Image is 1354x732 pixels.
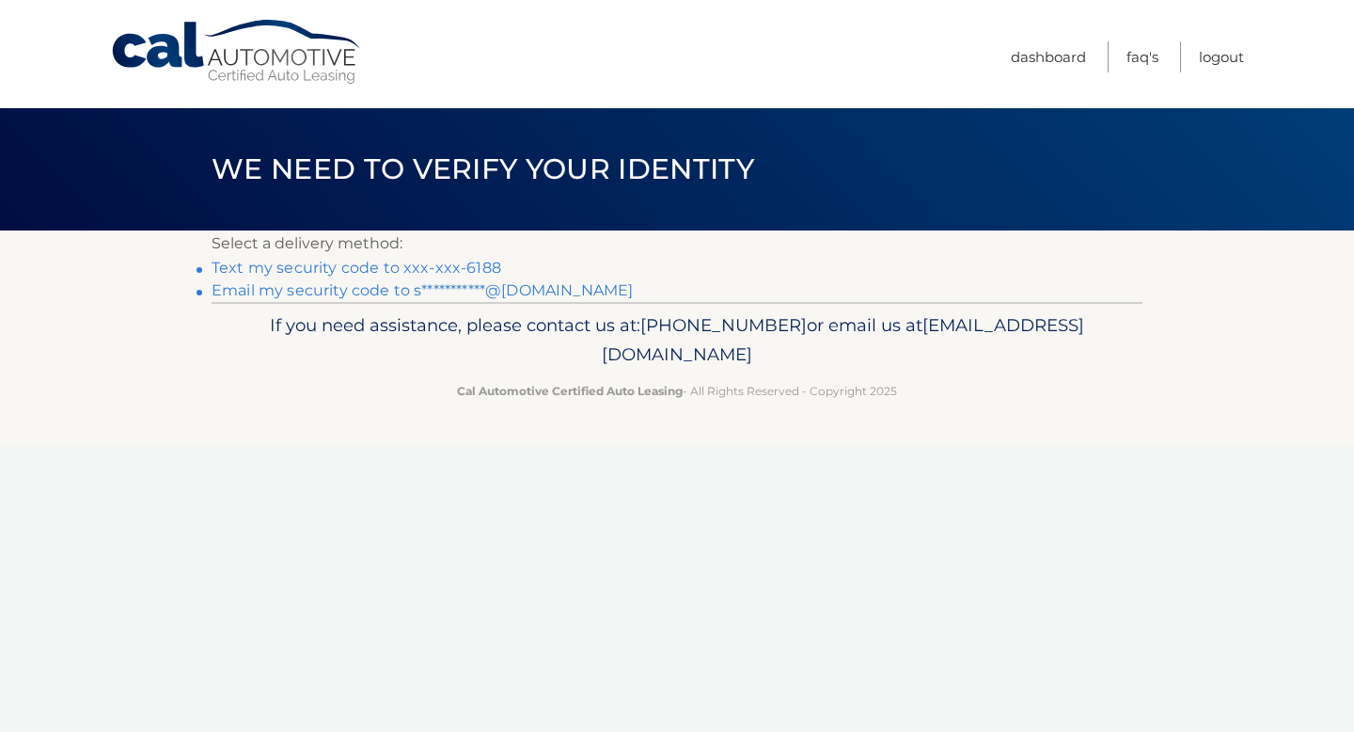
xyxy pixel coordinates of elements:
a: Logout [1199,41,1244,72]
strong: Cal Automotive Certified Auto Leasing [457,384,683,398]
span: [PHONE_NUMBER] [640,314,807,336]
p: Select a delivery method: [212,231,1142,257]
p: If you need assistance, please contact us at: or email us at [224,310,1130,371]
a: FAQ's [1126,41,1158,72]
p: - All Rights Reserved - Copyright 2025 [224,381,1130,401]
span: We need to verify your identity [212,151,754,186]
a: Dashboard [1011,41,1086,72]
a: Cal Automotive [110,19,364,86]
a: Text my security code to xxx-xxx-6188 [212,259,501,277]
